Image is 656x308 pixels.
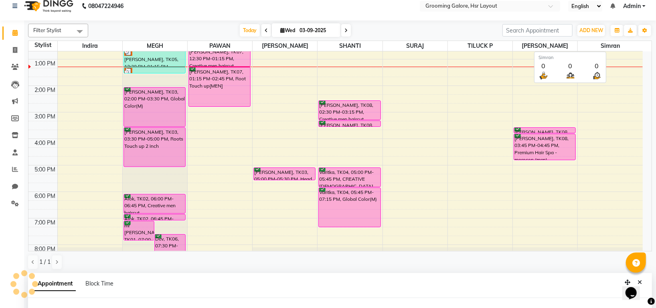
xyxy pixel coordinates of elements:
[123,41,187,51] span: MEGH
[565,70,575,80] img: queue.png
[253,41,317,51] span: [PERSON_NAME]
[319,188,380,227] div: Varitka, TK04, 05:45 PM-07:15 PM, Global Color(M)
[539,54,602,61] div: Simran
[514,134,575,160] div: [PERSON_NAME], TK08, 03:45 PM-04:45 PM, Premium Hair Spa -morocon (men)
[579,27,603,33] span: ADD NEW
[319,101,380,120] div: [PERSON_NAME], TK08, 02:30 PM-03:15 PM, Creative men haircut
[502,24,573,37] input: Search Appointment
[623,2,641,10] span: Admin
[539,61,549,70] div: 0
[383,41,447,51] span: SURAJ
[58,41,122,51] span: Indira
[319,121,380,126] div: [PERSON_NAME], TK08, 03:15 PM-03:30 PM, [PERSON_NAME] desigh(craft)
[33,165,57,174] div: 5:00 PM
[124,221,154,240] div: mr [PERSON_NAME], TK01, 07:00 PM-07:45 PM, Creative men haircut
[33,27,61,33] span: Filter Stylist
[188,41,252,51] span: PAWAN
[124,47,185,66] div: [PERSON_NAME], TK05, 12:30 PM-01:15 PM, Creative men haircut
[155,235,185,253] div: Dev, TK06, 07:30 PM-08:15 PM, Creative men haircut
[39,258,51,266] span: 1 / 1
[33,59,57,68] div: 1:00 PM
[592,70,602,80] img: wait_time.png
[318,41,382,51] span: SHANTI
[578,41,643,51] span: Simran
[297,24,337,37] input: 2025-09-03
[539,70,549,80] img: serve.png
[33,245,57,253] div: 8:00 PM
[254,168,315,180] div: [PERSON_NAME], TK03, 05:00 PM-05:30 PM, Head Massage (MEN)
[33,218,57,227] div: 7:00 PM
[28,41,57,49] div: Stylist
[33,192,57,200] div: 6:00 PM
[124,194,185,213] div: Alok, TK02, 06:00 PM-06:45 PM, Creative men haircut
[189,67,250,106] div: [PERSON_NAME], TK07, 01:15 PM-02:45 PM, Root Touch up{MEN]
[124,128,185,167] div: [PERSON_NAME], TK03, 03:30 PM-05:00 PM, Roots Touch up 2 inch
[34,277,76,291] span: Appointment
[124,88,185,126] div: [PERSON_NAME], TK03, 02:00 PM-03:30 PM, Global Color(M)
[278,27,297,33] span: Wed
[577,25,605,36] button: ADD NEW
[514,128,575,133] div: [PERSON_NAME], TK08, 03:30 PM-03:45 PM, Cut & fille-
[513,41,577,51] span: [PERSON_NAME]
[622,276,648,300] iframe: chat widget
[33,86,57,94] div: 2:00 PM
[33,112,57,121] div: 3:00 PM
[189,47,250,66] div: [PERSON_NAME], TK07, 12:30 PM-01:15 PM, Creative men haircut
[565,61,575,70] div: 0
[33,139,57,147] div: 4:00 PM
[124,214,185,220] div: Alok, TK02, 06:45 PM-07:00 PM, [PERSON_NAME] desigh(craft)
[448,41,512,51] span: TILUCK P
[240,24,260,37] span: Today
[85,280,113,287] span: Block Time
[124,67,185,73] div: [PERSON_NAME], TK05, 01:15 PM-01:30 PM, [PERSON_NAME] desigh(craft)
[592,61,602,70] div: 0
[319,168,380,187] div: Varitka, TK04, 05:00 PM-05:45 PM, CREATIVE [DEMOGRAPHIC_DATA] HAIRCUT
